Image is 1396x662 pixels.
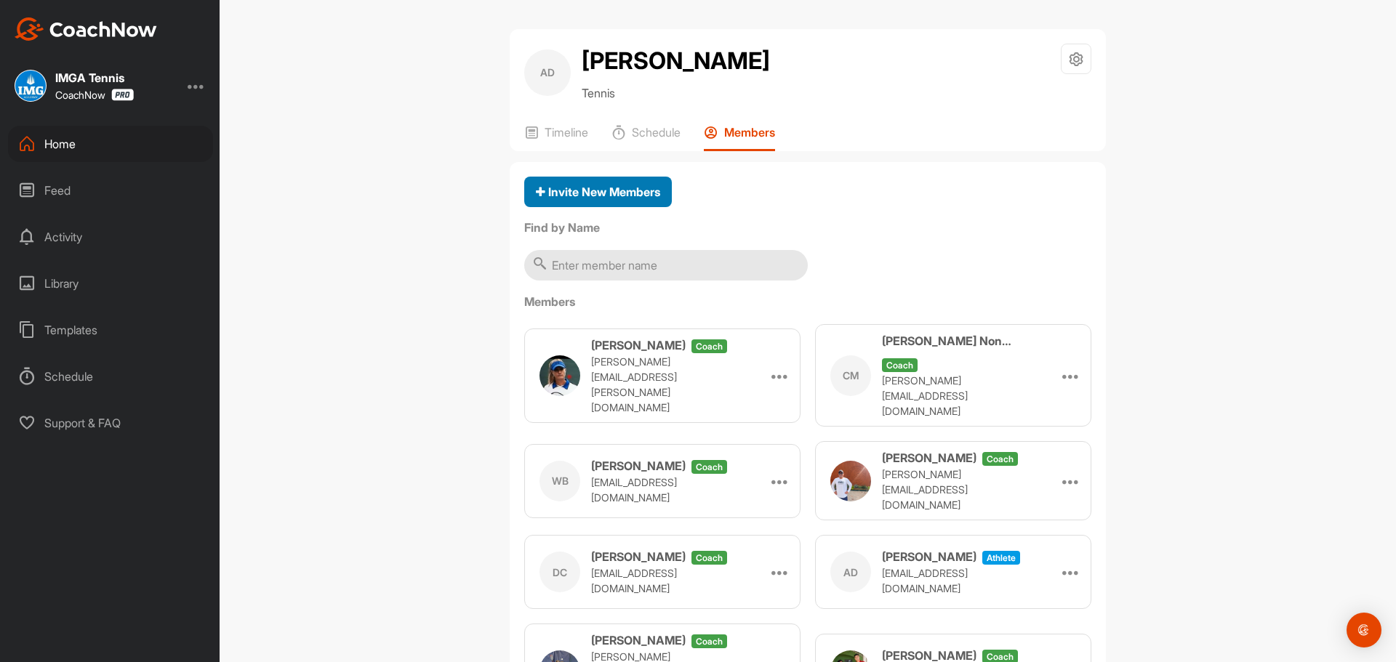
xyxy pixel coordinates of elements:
[582,44,770,78] h2: [PERSON_NAME]
[111,89,134,101] img: CoachNow Pro
[982,452,1018,466] span: coach
[582,84,770,102] p: Tennis
[830,461,871,501] img: user
[8,126,213,162] div: Home
[591,565,737,596] p: [EMAIL_ADDRESS][DOMAIN_NAME]
[536,185,660,199] span: Invite New Members
[591,336,686,354] h3: [PERSON_NAME]
[524,49,571,96] div: AD
[545,125,588,140] p: Timeline
[691,634,727,648] span: coach
[830,355,871,396] div: CM
[15,70,47,102] img: square_fbd24ebe9e7d24b63c563b236df2e5b1.jpg
[15,17,157,41] img: CoachNow
[591,457,686,475] h3: [PERSON_NAME]
[591,631,686,649] h3: [PERSON_NAME]
[632,125,681,140] p: Schedule
[882,358,918,372] span: coach
[524,250,808,280] input: Enter member name
[691,551,727,565] span: coach
[524,293,1091,310] label: Members
[8,219,213,255] div: Activity
[591,475,737,505] p: [EMAIL_ADDRESS][DOMAIN_NAME]
[539,461,580,501] div: WB
[724,125,775,140] p: Members
[8,405,213,441] div: Support & FAQ
[830,552,871,592] div: AD
[691,460,727,474] span: coach
[8,172,213,209] div: Feed
[524,219,1091,236] label: Find by Name
[55,89,134,101] div: CoachNow
[691,339,727,353] span: coach
[882,467,1027,512] p: [PERSON_NAME][EMAIL_ADDRESS][DOMAIN_NAME]
[8,265,213,302] div: Library
[591,548,686,565] h3: [PERSON_NAME]
[8,358,213,395] div: Schedule
[882,332,1013,350] h3: [PERSON_NAME] Nonnis [PERSON_NAME]
[539,355,580,396] img: user
[882,565,1027,596] p: [EMAIL_ADDRESS][DOMAIN_NAME]
[591,354,737,415] p: [PERSON_NAME][EMAIL_ADDRESS][PERSON_NAME][DOMAIN_NAME]
[55,72,134,84] div: IMGA Tennis
[539,552,580,592] div: DC
[982,551,1020,565] span: athlete
[882,449,976,467] h3: [PERSON_NAME]
[524,177,672,208] button: Invite New Members
[882,548,976,565] h3: [PERSON_NAME]
[8,312,213,348] div: Templates
[1347,613,1381,647] div: Open Intercom Messenger
[882,373,1027,419] p: [PERSON_NAME][EMAIL_ADDRESS][DOMAIN_NAME]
